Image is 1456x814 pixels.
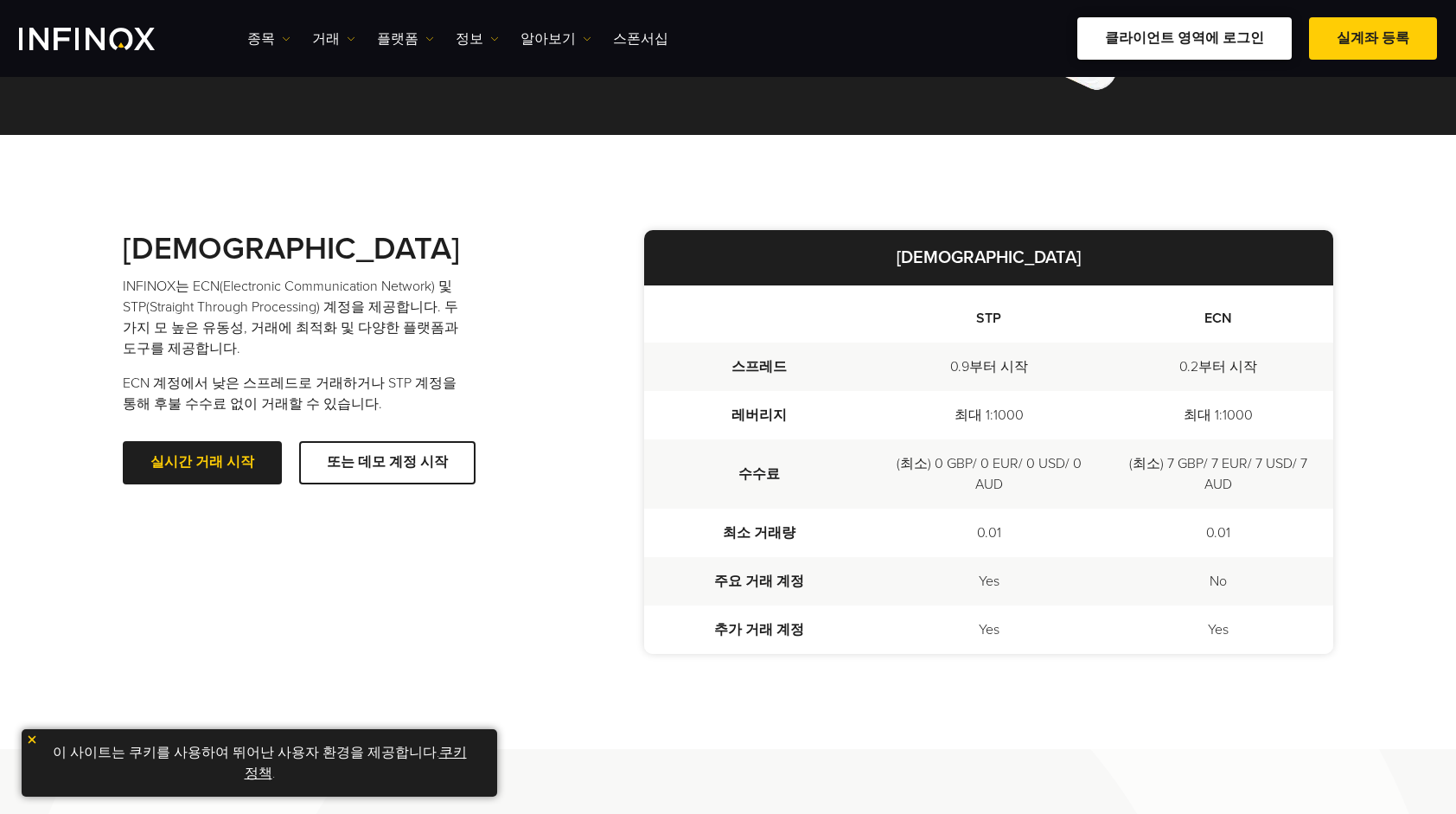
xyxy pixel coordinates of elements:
p: ECN 계정에서 낮은 스프레드로 거래하거나 STP 계정을 통해 후불 수수료 없이 거래할 수 있습니다. [123,373,469,414]
td: 0.2부터 시작 [1103,343,1333,391]
a: 알아보기 [520,29,591,49]
p: 이 사이트는 쿠키를 사용하여 뛰어난 사용자 환경을 제공합니다. . [30,738,489,788]
td: 최대 1:1000 [1103,391,1333,439]
strong: [DEMOGRAPHIC_DATA] [123,230,460,267]
a: 정보 [456,29,499,49]
th: ECN [1103,285,1333,343]
a: INFINOX Logo [19,28,195,50]
a: 실시간 거래 시작 [123,441,282,484]
td: 레버리지 [644,391,874,439]
a: 거래 [312,29,355,49]
td: 최대 1:1000 [874,391,1104,439]
img: yellow close icon [26,734,38,746]
a: 클라이언트 영역에 로그인 [1077,17,1292,60]
td: 추가 거래 계정 [644,606,874,654]
td: (최소) 7 GBP/ 7 EUR/ 7 USD/ 7 AUD [1103,439,1333,509]
td: 0.01 [874,509,1104,557]
a: 플랫폼 [377,29,434,49]
td: 최소 거래량 [644,509,874,557]
a: 또는 데모 계정 시작 [299,441,476,484]
td: 스프레드 [644,343,874,391]
p: INFINOX는 ECN(Electronic Communication Network) 및 STP(Straight Through Processing) 계정을 제공합니다. 두 가지... [123,276,469,359]
td: Yes [1103,606,1333,654]
td: (최소) 0 GBP/ 0 EUR/ 0 USD/ 0 AUD [874,439,1104,509]
td: 수수료 [644,439,874,509]
td: Yes [874,557,1104,606]
a: 스폰서십 [613,29,668,49]
td: Yes [874,606,1104,654]
td: 0.9부터 시작 [874,343,1104,391]
strong: [DEMOGRAPHIC_DATA] [897,247,1081,268]
td: 주요 거래 계정 [644,557,874,606]
th: STP [874,285,1104,343]
td: 0.01 [1103,509,1333,557]
a: 실계좌 등록 [1309,17,1437,60]
a: 종목 [247,29,291,49]
td: No [1103,557,1333,606]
